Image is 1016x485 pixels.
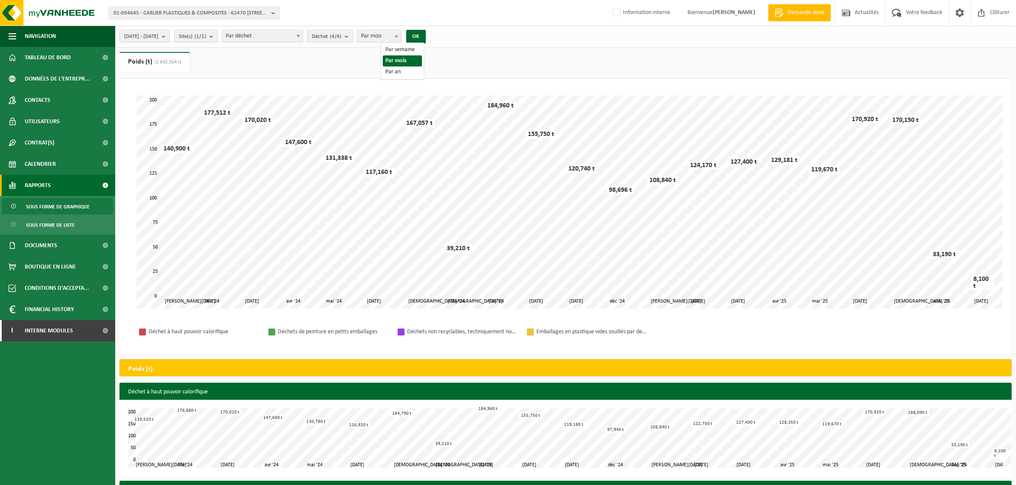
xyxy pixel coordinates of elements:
span: (2 642,564 t) [152,60,181,65]
span: Rapports [25,175,51,196]
div: 176,880 t [175,407,198,414]
count: (1/1) [195,34,206,39]
div: 116,920 t [347,422,370,428]
span: Conditions d'accepta... [25,277,89,299]
div: 184,960 t [476,406,500,412]
span: Financial History [25,299,74,320]
div: 120,740 t [566,165,597,173]
div: 39,210 t [433,441,454,447]
span: Navigation [25,26,56,47]
strong: [PERSON_NAME] [713,9,755,16]
div: 127,400 t [728,158,759,166]
span: Sous forme de liste [26,217,75,233]
div: Déchets non recyclables, techniquement non combustibles (combustibles) [407,326,518,337]
div: 167,057 t [404,119,435,127]
span: Documents [25,235,57,256]
li: Par semaine [383,44,422,55]
div: 8,100 t [971,275,995,290]
h2: Poids (t) [120,360,161,378]
div: 124,170 t [688,161,719,170]
div: 119,180 t [562,421,585,428]
span: Sous forme de graphique [26,199,90,215]
div: 147,600 t [261,415,285,421]
div: 170,150 t [890,116,921,124]
button: OK [406,30,426,43]
span: I [9,320,16,341]
span: 01-094645 - CARLIER PLASTIQUES & COMPOSITES - 62470 [STREET_ADDRESS] [114,7,268,20]
div: 164,790 t [390,410,413,417]
span: Contrat(s) [25,132,54,153]
div: 127,400 t [734,419,757,426]
div: 147,600 t [283,138,314,147]
div: 8,100 t [992,448,1008,459]
li: Par an [383,66,422,78]
div: 128,350 t [777,419,801,426]
div: 97,940 t [605,427,626,433]
span: Calendrier [25,153,56,175]
span: Par déchet [222,30,303,43]
span: Déchet [312,30,341,43]
div: 170,920 t [850,115,880,124]
span: Par mois [357,30,401,43]
span: Données de l'entrepr... [25,68,90,89]
div: 117,160 t [364,168,394,176]
div: 33,190 t [949,442,970,448]
div: 129,181 t [769,156,800,165]
div: 33,190 t [931,250,958,259]
div: 155,750 t [526,130,556,139]
span: [DATE] - [DATE] [124,30,158,43]
span: Interne modules [25,320,73,341]
span: Utilisateurs [25,111,60,132]
button: Déchet(4/4) [307,30,353,43]
div: 177,512 t [202,109,233,117]
a: Sous forme de liste [2,217,113,233]
li: Par mois [383,55,422,66]
span: Boutique en ligne [25,256,76,277]
h3: Déchet à haut pouvoir calorifique [119,383,1012,401]
label: Information interne [611,6,670,19]
div: 119,670 t [820,421,844,427]
div: 130,780 t [304,419,328,425]
span: Par déchet [222,30,303,42]
span: Tableau de bord [25,47,71,68]
a: Demande devis [768,4,831,21]
div: 184,960 t [485,101,516,110]
div: 39,210 t [445,244,472,253]
div: 108,840 t [648,424,672,430]
div: 170,020 t [242,116,273,124]
span: Site(s) [179,30,206,43]
div: 131,338 t [323,154,354,162]
a: Poids (t) [119,52,190,72]
a: Sous forme de graphique [2,198,113,214]
div: 170,920 t [863,409,886,416]
div: 119,670 t [809,165,840,174]
button: [DATE] - [DATE] [119,30,170,43]
div: 140,900 t [161,144,192,153]
div: 108,840 t [647,176,678,185]
div: Déchets de peinture en petits emballages [278,326,389,337]
div: 122,750 t [691,421,714,427]
div: Déchet à haut pouvoir calorifique [148,326,259,337]
div: 139,520 t [132,416,156,423]
span: Demande devis [786,9,827,17]
button: 01-094645 - CARLIER PLASTIQUES & COMPOSITES - 62470 [STREET_ADDRESS] [109,6,279,19]
span: Contacts [25,89,50,111]
button: Site(s)(1/1) [174,30,218,43]
span: Par mois [358,30,401,42]
div: 168,090 t [906,410,929,416]
count: (4/4) [330,34,341,39]
div: 155,750 t [519,413,542,419]
div: Emballages en plastique vides souillés par des substances oxydants (comburant) [536,326,647,337]
div: 98,696 t [607,186,634,194]
div: 170,020 t [218,409,242,416]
